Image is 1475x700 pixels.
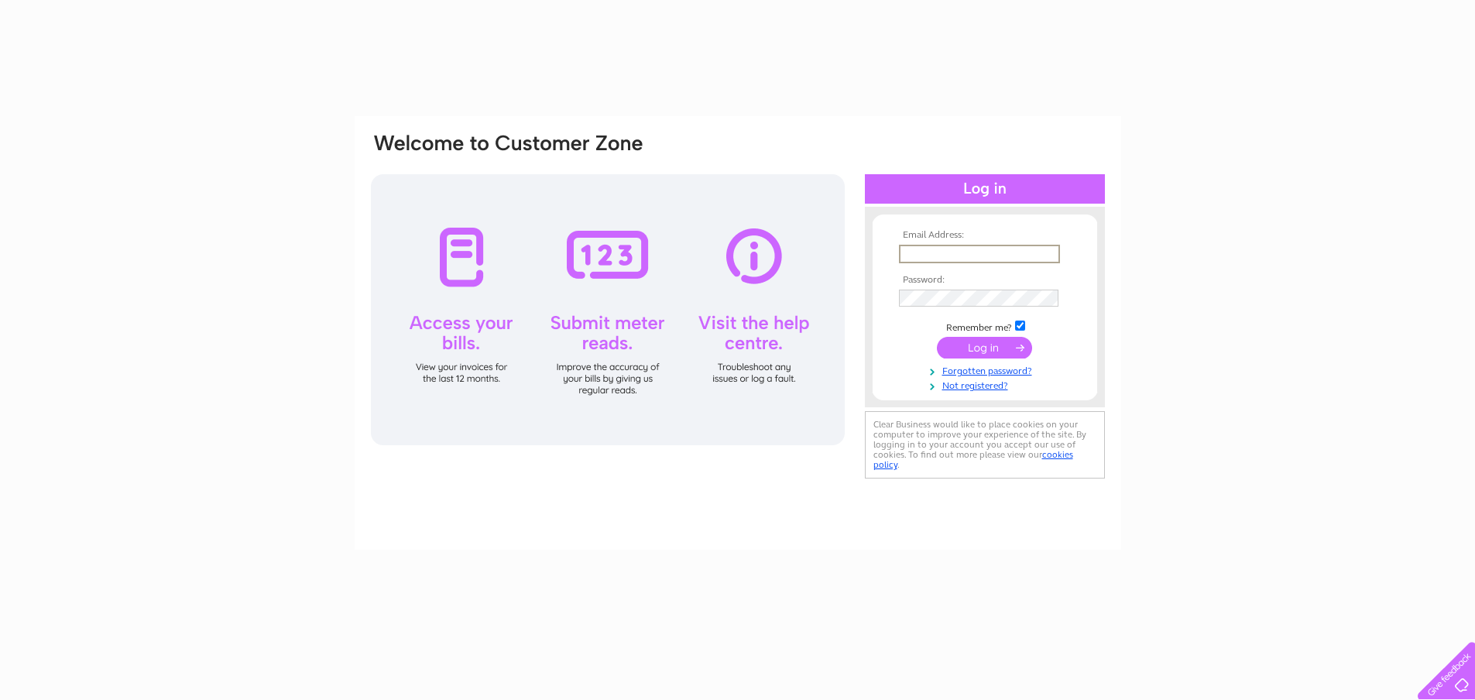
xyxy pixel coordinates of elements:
a: Forgotten password? [899,362,1075,377]
input: Submit [937,337,1032,359]
div: Clear Business would like to place cookies on your computer to improve your experience of the sit... [865,411,1105,479]
td: Remember me? [895,318,1075,334]
a: cookies policy [873,449,1073,470]
th: Password: [895,275,1075,286]
th: Email Address: [895,230,1075,241]
a: Not registered? [899,377,1075,392]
